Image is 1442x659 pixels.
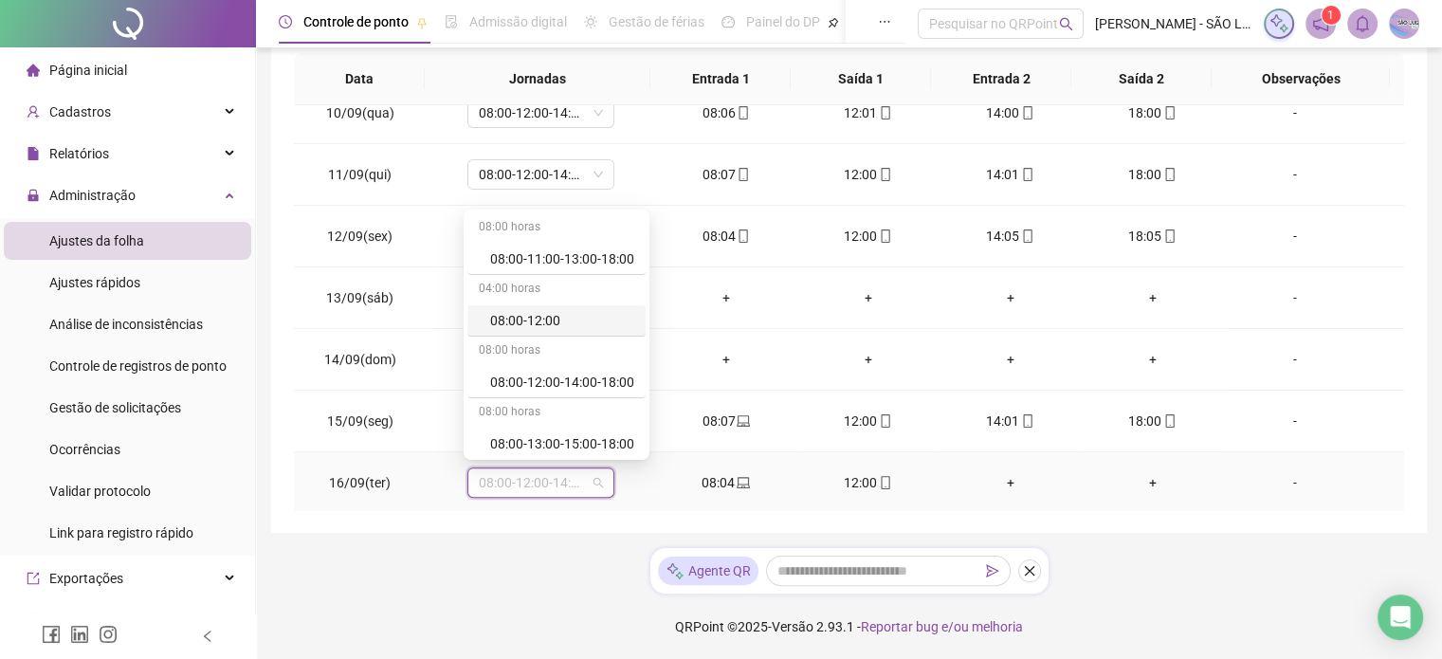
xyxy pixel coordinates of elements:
[735,476,750,489] span: laptop
[812,164,924,185] div: 12:00
[490,248,634,269] div: 08:00-11:00-13:00-18:00
[670,472,782,493] div: 08:04
[49,358,227,374] span: Controle de registros de ponto
[1023,564,1036,577] span: close
[670,287,782,308] div: +
[861,619,1023,634] span: Reportar bug e/ou melhoria
[721,15,735,28] span: dashboard
[1097,411,1209,431] div: 18:00
[479,160,603,189] span: 08:00-12:00-14:00-18:00
[27,572,40,585] span: export
[279,15,292,28] span: clock-circle
[877,168,892,181] span: mobile
[329,475,391,490] span: 16/09(ter)
[1238,349,1350,370] div: -
[1071,53,1212,105] th: Saída 2
[812,102,924,123] div: 12:01
[812,349,924,370] div: +
[1019,106,1034,119] span: mobile
[828,17,839,28] span: pushpin
[746,14,820,29] span: Painel do DP
[735,229,750,243] span: mobile
[467,213,646,244] div: 08:00 horas
[27,105,40,119] span: user-add
[877,106,892,119] span: mobile
[27,147,40,160] span: file
[416,17,428,28] span: pushpin
[877,476,892,489] span: mobile
[670,226,782,247] div: 08:04
[327,413,393,429] span: 15/09(seg)
[1238,102,1350,123] div: -
[1327,9,1334,22] span: 1
[955,164,1067,185] div: 14:01
[1238,472,1350,493] div: -
[670,102,782,123] div: 08:06
[49,613,119,628] span: Integrações
[1161,168,1177,181] span: mobile
[294,53,425,105] th: Data
[1322,6,1341,25] sup: 1
[425,53,650,105] th: Jornadas
[955,287,1067,308] div: +
[467,337,646,367] div: 08:00 horas
[1019,229,1034,243] span: mobile
[986,564,999,577] span: send
[324,352,396,367] span: 14/09(dom)
[99,625,118,644] span: instagram
[49,146,109,161] span: Relatórios
[1161,414,1177,428] span: mobile
[49,400,181,415] span: Gestão de solicitações
[670,349,782,370] div: +
[1238,287,1350,308] div: -
[479,468,603,497] span: 08:00-12:00-14:00-18:00
[1097,226,1209,247] div: 18:05
[1161,106,1177,119] span: mobile
[650,53,791,105] th: Entrada 1
[326,105,394,120] span: 10/09(qua)
[467,398,646,429] div: 08:00 horas
[1390,9,1418,38] img: 54076
[1019,414,1034,428] span: mobile
[735,168,750,181] span: mobile
[49,188,136,203] span: Administração
[955,472,1067,493] div: +
[49,442,120,457] span: Ocorrências
[812,226,924,247] div: 12:00
[303,14,409,29] span: Controle de ponto
[27,189,40,202] span: lock
[490,310,634,331] div: 08:00-12:00
[609,14,704,29] span: Gestão de férias
[467,305,646,337] div: 08:00-12:00
[1097,102,1209,123] div: 18:00
[1238,164,1350,185] div: -
[479,99,603,127] span: 08:00-12:00-14:00-18:00
[328,167,392,182] span: 11/09(qui)
[1019,168,1034,181] span: mobile
[812,411,924,431] div: 12:00
[1059,17,1073,31] span: search
[49,233,144,248] span: Ajustes da folha
[1269,13,1289,34] img: sparkle-icon.fc2bf0ac1784a2077858766a79e2daf3.svg
[490,372,634,393] div: 08:00-12:00-14:00-18:00
[931,53,1071,105] th: Entrada 2
[70,625,89,644] span: linkedin
[1161,229,1177,243] span: mobile
[467,244,646,275] div: 08:00-11:00-13:00-18:00
[735,414,750,428] span: laptop
[1354,15,1371,32] span: bell
[1212,53,1390,105] th: Observações
[877,414,892,428] span: mobile
[327,229,392,244] span: 12/09(sex)
[670,164,782,185] div: 08:07
[49,525,193,540] span: Link para registro rápido
[49,484,151,499] span: Validar protocolo
[1238,411,1350,431] div: -
[49,275,140,290] span: Ajustes rápidos
[584,15,597,28] span: sun
[955,411,1067,431] div: 14:01
[467,367,646,398] div: 08:00-12:00-14:00-18:00
[791,53,931,105] th: Saída 1
[49,104,111,119] span: Cadastros
[955,226,1067,247] div: 14:05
